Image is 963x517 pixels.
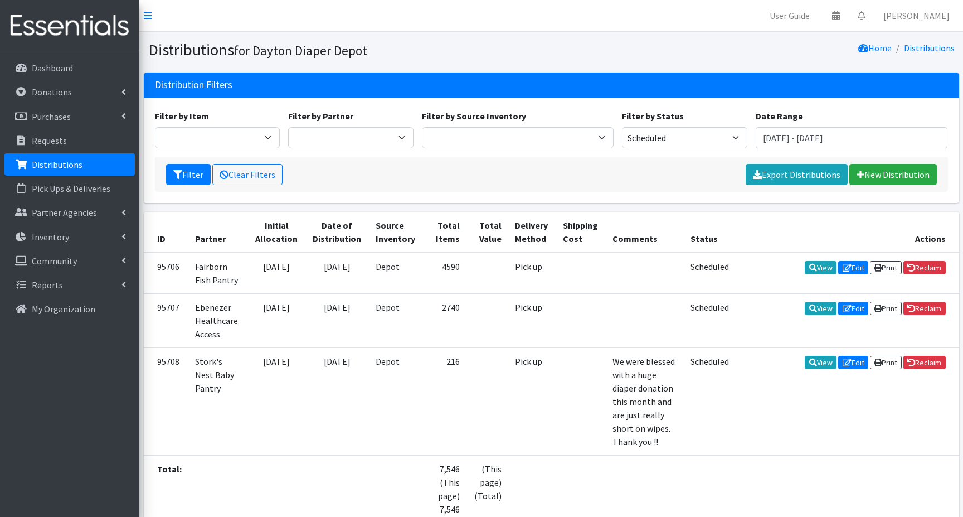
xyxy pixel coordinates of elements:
[684,212,736,253] th: Status
[870,356,902,369] a: Print
[4,226,135,248] a: Inventory
[849,164,937,185] a: New Distribution
[761,4,819,27] a: User Guide
[838,261,868,274] a: Edit
[188,253,249,294] td: Fairborn Fish Pantry
[32,62,73,74] p: Dashboard
[32,303,95,315] p: My Organization
[369,212,424,253] th: Source Inventory
[305,212,369,253] th: Date of Distribution
[32,111,71,122] p: Purchases
[904,42,955,54] a: Distributions
[422,109,526,123] label: Filter by Source Inventory
[144,293,188,347] td: 95707
[903,356,946,369] a: Reclaim
[305,253,369,294] td: [DATE]
[32,207,97,218] p: Partner Agencies
[32,183,110,194] p: Pick Ups & Deliveries
[858,42,892,54] a: Home
[746,164,848,185] a: Export Distributions
[4,105,135,128] a: Purchases
[248,347,305,455] td: [DATE]
[288,109,353,123] label: Filter by Partner
[32,135,67,146] p: Requests
[155,109,209,123] label: Filter by Item
[903,261,946,274] a: Reclaim
[144,253,188,294] td: 95706
[4,129,135,152] a: Requests
[32,279,63,291] p: Reports
[736,212,959,253] th: Actions
[4,274,135,296] a: Reports
[4,250,135,272] a: Community
[606,347,684,455] td: We were blessed with a huge diaper donation this month and are just really short on wipes. Thank ...
[466,212,508,253] th: Total Value
[4,201,135,224] a: Partner Agencies
[4,81,135,103] a: Donations
[838,302,868,315] a: Edit
[144,212,188,253] th: ID
[424,212,466,253] th: Total Items
[556,212,606,253] th: Shipping Cost
[805,261,836,274] a: View
[424,253,466,294] td: 4590
[838,356,868,369] a: Edit
[870,261,902,274] a: Print
[155,79,232,91] h3: Distribution Filters
[805,302,836,315] a: View
[756,109,803,123] label: Date Range
[32,86,72,98] p: Donations
[684,293,736,347] td: Scheduled
[756,127,948,148] input: January 1, 2011 - December 31, 2011
[234,42,367,59] small: for Dayton Diaper Depot
[870,302,902,315] a: Print
[148,40,547,60] h1: Distributions
[188,212,249,253] th: Partner
[32,255,77,267] p: Community
[684,253,736,294] td: Scheduled
[508,253,556,294] td: Pick up
[212,164,283,185] a: Clear Filters
[4,298,135,320] a: My Organization
[32,159,82,170] p: Distributions
[248,253,305,294] td: [DATE]
[4,177,135,200] a: Pick Ups & Deliveries
[424,347,466,455] td: 216
[188,347,249,455] td: Stork's Nest Baby Pantry
[805,356,836,369] a: View
[369,347,424,455] td: Depot
[248,293,305,347] td: [DATE]
[903,302,946,315] a: Reclaim
[248,212,305,253] th: Initial Allocation
[305,347,369,455] td: [DATE]
[369,293,424,347] td: Depot
[684,347,736,455] td: Scheduled
[166,164,211,185] button: Filter
[369,253,424,294] td: Depot
[32,231,69,243] p: Inventory
[508,347,556,455] td: Pick up
[144,347,188,455] td: 95708
[305,293,369,347] td: [DATE]
[508,212,556,253] th: Delivery Method
[424,293,466,347] td: 2740
[622,109,684,123] label: Filter by Status
[4,7,135,45] img: HumanEssentials
[188,293,249,347] td: Ebenezer Healthcare Access
[4,57,135,79] a: Dashboard
[4,153,135,176] a: Distributions
[508,293,556,347] td: Pick up
[606,212,684,253] th: Comments
[874,4,959,27] a: [PERSON_NAME]
[157,463,182,475] strong: Total:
